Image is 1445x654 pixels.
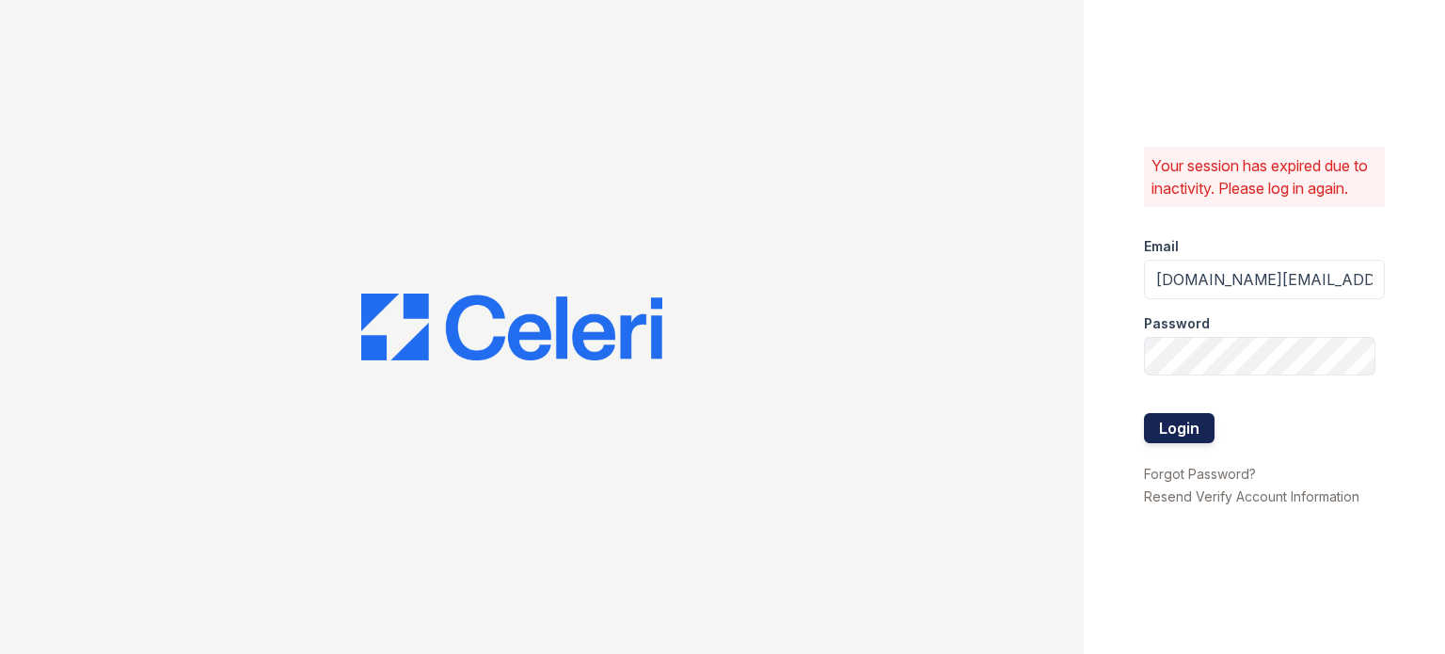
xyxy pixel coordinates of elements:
img: CE_Logo_Blue-a8612792a0a2168367f1c8372b55b34899dd931a85d93a1a3d3e32e68fde9ad4.png [361,294,662,361]
a: Resend Verify Account Information [1144,488,1359,504]
label: Email [1144,237,1179,256]
a: Forgot Password? [1144,466,1256,482]
button: Login [1144,413,1215,443]
p: Your session has expired due to inactivity. Please log in again. [1151,154,1377,199]
label: Password [1144,314,1210,333]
